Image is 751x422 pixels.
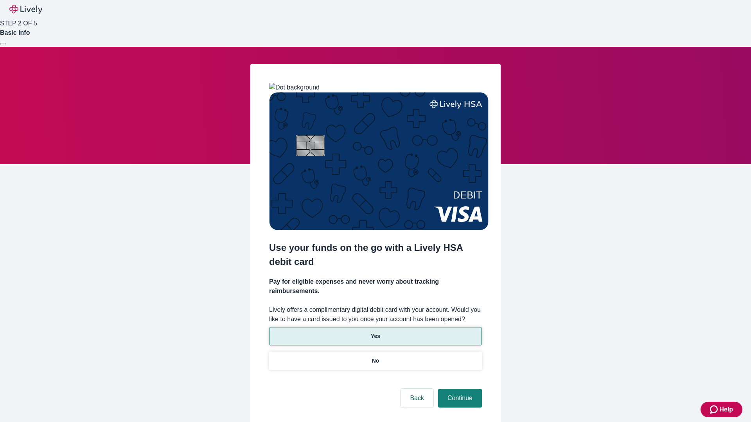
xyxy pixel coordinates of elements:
[710,405,719,414] svg: Zendesk support icon
[438,389,482,408] button: Continue
[269,83,320,92] img: Dot background
[719,405,733,414] span: Help
[9,5,42,14] img: Lively
[372,357,379,365] p: No
[269,92,489,230] img: Debit card
[269,327,482,345] button: Yes
[701,402,742,417] button: Zendesk support iconHelp
[269,352,482,370] button: No
[269,277,482,296] h4: Pay for eligible expenses and never worry about tracking reimbursements.
[371,332,380,340] p: Yes
[269,241,482,269] h2: Use your funds on the go with a Lively HSA debit card
[401,389,433,408] button: Back
[269,305,482,324] label: Lively offers a complimentary digital debit card with your account. Would you like to have a card...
